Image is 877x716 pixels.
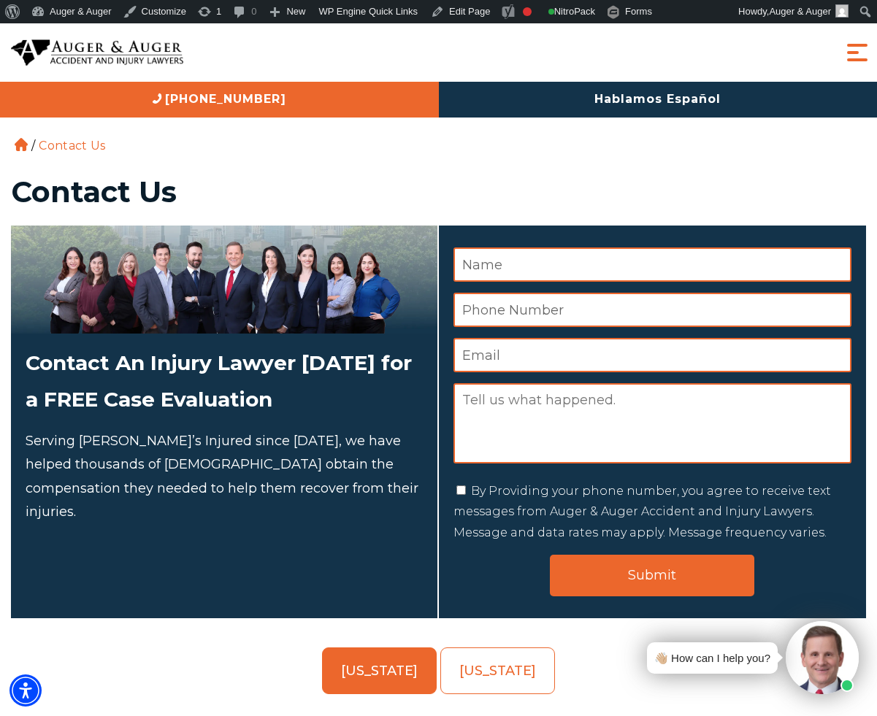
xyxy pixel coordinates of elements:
img: Intaker widget Avatar [786,621,859,694]
li: Contact Us [35,139,109,153]
button: Menu [843,38,872,67]
img: Auger & Auger Accident and Injury Lawyers Logo [11,39,183,66]
img: Attorneys [11,226,437,334]
span: Auger & Auger [769,6,831,17]
input: Name [453,247,852,282]
input: Email [453,338,852,372]
h1: Contact Us [11,177,866,207]
div: 👋🏼 How can I help you? [654,648,770,668]
input: Phone Number [453,293,852,327]
label: By Providing your phone number, you agree to receive text messages from Auger & Auger Accident an... [453,484,831,540]
div: Accessibility Menu [9,674,42,707]
h2: Contact An Injury Lawyer [DATE] for a FREE Case Evaluation [26,344,423,418]
input: Submit [550,555,754,596]
div: Focus keyphrase not set [523,7,532,16]
a: [US_STATE] [322,647,437,694]
p: Serving [PERSON_NAME]’s Injured since [DATE], we have helped thousands of [DEMOGRAPHIC_DATA] obta... [26,429,423,524]
a: Home [15,138,28,151]
a: [US_STATE] [440,647,555,694]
